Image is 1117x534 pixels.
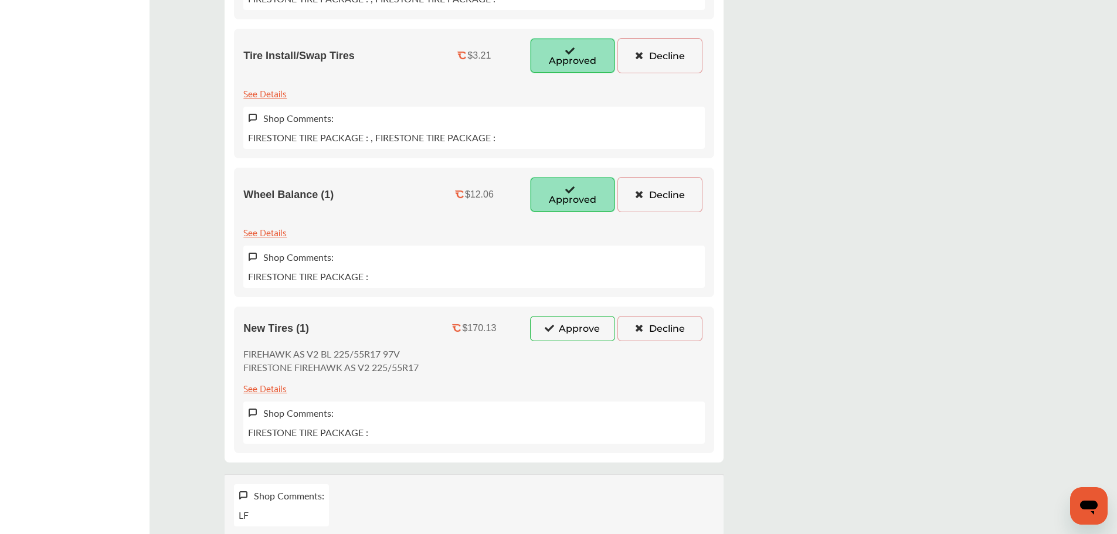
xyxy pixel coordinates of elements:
iframe: Button to launch messaging window [1070,487,1108,525]
div: See Details [243,224,287,240]
label: Shop Comments: [263,250,334,264]
img: svg+xml;base64,PHN2ZyB3aWR0aD0iMTYiIGhlaWdodD0iMTciIHZpZXdCb3g9IjAgMCAxNiAxNyIgZmlsbD0ibm9uZSIgeG... [239,491,248,501]
div: $12.06 [465,189,494,200]
div: See Details [243,85,287,101]
div: $170.13 [462,323,496,334]
button: Approved [530,177,615,212]
button: Decline [617,177,702,212]
p: FIRESTONE FIREHAWK AS V2 225/55R17 [243,360,419,374]
label: Shop Comments: [263,111,334,125]
p: FIRESTONE TIRE PACKAGE : [248,426,368,439]
span: Tire Install/Swap Tires [243,50,354,62]
p: FIREHAWK AS V2 BL 225/55R17 97V [243,347,419,360]
button: Approve [530,316,615,341]
img: svg+xml;base64,PHN2ZyB3aWR0aD0iMTYiIGhlaWdodD0iMTciIHZpZXdCb3g9IjAgMCAxNiAxNyIgZmlsbD0ibm9uZSIgeG... [248,408,257,418]
div: Shop Comments: [254,489,324,502]
span: Wheel Balance (1) [243,189,334,201]
label: Shop Comments: [263,406,334,420]
p: LF [239,508,249,522]
button: Decline [617,316,702,341]
div: See Details [243,380,287,396]
button: Decline [617,38,702,73]
p: FIRESTONE TIRE PACKAGE : , FIRESTONE TIRE PACKAGE : [248,131,495,144]
span: New Tires (1) [243,322,309,335]
p: FIRESTONE TIRE PACKAGE : [248,270,368,283]
img: svg+xml;base64,PHN2ZyB3aWR0aD0iMTYiIGhlaWdodD0iMTciIHZpZXdCb3g9IjAgMCAxNiAxNyIgZmlsbD0ibm9uZSIgeG... [248,252,257,262]
button: Approved [530,38,615,73]
img: svg+xml;base64,PHN2ZyB3aWR0aD0iMTYiIGhlaWdodD0iMTciIHZpZXdCb3g9IjAgMCAxNiAxNyIgZmlsbD0ibm9uZSIgeG... [248,113,257,123]
div: $3.21 [467,50,491,61]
